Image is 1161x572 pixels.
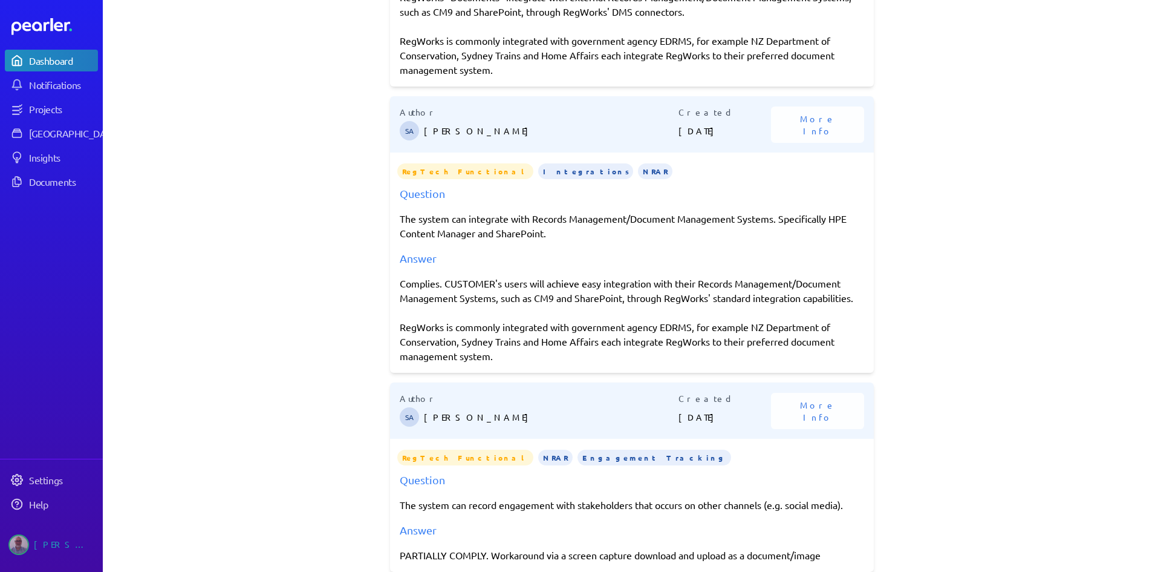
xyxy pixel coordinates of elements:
[400,548,864,562] div: PARTIALLY COMPLY. Workaround via a screen capture download and upload as a document/image
[8,534,29,555] img: Jason Riches
[538,163,633,179] span: Integrations
[424,405,678,429] p: [PERSON_NAME]
[29,54,97,67] div: Dashboard
[400,407,419,427] span: Steve Ackermann
[397,163,533,179] span: RegTech Functional
[11,18,98,35] a: Dashboard
[424,119,678,143] p: [PERSON_NAME]
[5,493,98,515] a: Help
[400,276,864,363] div: Complies. CUSTOMER's users will achieve easy integration with their Records Management/Document M...
[400,472,864,488] div: Question
[5,98,98,120] a: Projects
[5,74,98,96] a: Notifications
[5,50,98,71] a: Dashboard
[397,450,533,465] span: RegTech Functional
[400,498,864,512] p: The system can record engagement with stakeholders that occurs on other channels (e.g. social med...
[400,185,864,202] div: Question
[29,151,97,163] div: Insights
[678,119,772,143] p: [DATE]
[638,163,672,179] span: NRAR
[29,103,97,115] div: Projects
[400,106,678,119] p: Author
[29,127,119,139] div: [GEOGRAPHIC_DATA]
[771,393,864,429] button: More Info
[5,530,98,560] a: Jason Riches's photo[PERSON_NAME]
[678,106,772,119] p: Created
[5,171,98,192] a: Documents
[577,450,731,465] span: Engagement Tracking
[400,250,864,266] div: Answer
[400,121,419,140] span: Steve Ackermann
[29,474,97,486] div: Settings
[400,211,864,240] p: The system can integrate with Records Management/Document Management Systems. Specifically HPE Co...
[34,534,94,555] div: [PERSON_NAME]
[29,79,97,91] div: Notifications
[538,450,573,465] span: NRAR
[400,392,678,405] p: Author
[785,113,850,137] span: More Info
[400,522,864,538] div: Answer
[5,469,98,491] a: Settings
[5,146,98,168] a: Insights
[5,122,98,144] a: [GEOGRAPHIC_DATA]
[678,405,772,429] p: [DATE]
[29,498,97,510] div: Help
[678,392,772,405] p: Created
[771,107,864,143] button: More Info
[29,176,97,188] div: Documents
[785,399,850,423] span: More Info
